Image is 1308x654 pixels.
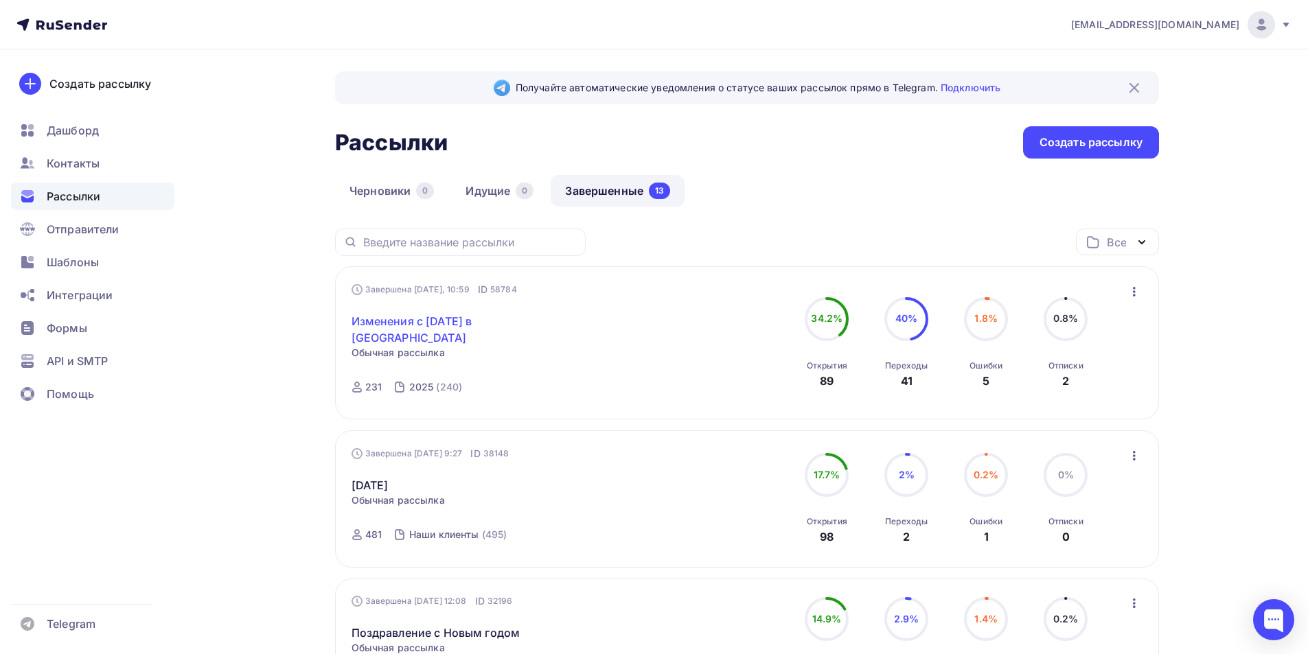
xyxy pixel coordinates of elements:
[408,524,508,546] a: Наши клиенты (495)
[408,376,463,398] a: 2025 (240)
[516,183,533,199] div: 0
[482,528,507,541] div: (495)
[1048,360,1083,371] div: Отписки
[47,254,99,270] span: Шаблоны
[901,373,913,389] div: 41
[11,183,174,210] a: Рассылки
[475,594,485,608] span: ID
[352,447,509,460] div: Завершена [DATE] 9:27
[894,613,919,624] span: 2.9%
[47,155,100,172] span: Контакты
[1040,135,1143,150] div: Создать рассылку
[812,613,842,624] span: 14.9%
[811,312,842,324] span: 34.2%
[478,283,487,296] span: ID
[983,373,989,389] div: 5
[409,528,479,541] div: Наши клиенты
[11,117,174,144] a: Дашборд
[47,188,100,205] span: Рассылки
[814,469,840,480] span: 17.7%
[903,528,910,545] div: 2
[11,248,174,276] a: Шаблоны
[941,82,1000,93] a: Подключить
[47,386,94,402] span: Помощь
[984,528,989,545] div: 1
[820,528,834,545] div: 98
[1107,234,1126,250] div: Все
[807,516,847,527] div: Открытия
[974,613,998,624] span: 1.4%
[365,528,382,541] div: 481
[1048,516,1083,527] div: Отписки
[335,175,448,207] a: Черновики0
[551,175,685,207] a: Завершенные13
[974,469,999,480] span: 0.2%
[352,624,520,641] a: Поздравление с Новым годом
[470,447,480,460] span: ID
[11,314,174,342] a: Формы
[47,122,99,139] span: Дашборд
[47,320,87,336] span: Формы
[483,447,509,460] span: 38148
[487,594,513,608] span: 32196
[1062,528,1070,545] div: 0
[494,80,510,96] img: Telegram
[352,594,513,608] div: Завершена [DATE] 12:08
[416,183,434,199] div: 0
[516,81,1000,95] span: Получайте автоматические уведомления о статусе ваших рассылок прямо в Telegram.
[1071,18,1239,32] span: [EMAIL_ADDRESS][DOMAIN_NAME]
[47,287,113,303] span: Интеграции
[490,283,517,296] span: 58784
[1058,469,1074,480] span: 0%
[363,235,577,250] input: Введите название рассылки
[352,283,517,296] div: Завершена [DATE], 10:59
[1076,229,1159,255] button: Все
[1071,11,1292,38] a: [EMAIL_ADDRESS][DOMAIN_NAME]
[899,469,915,480] span: 2%
[820,373,834,389] div: 89
[47,353,108,369] span: API и SMTP
[649,183,670,199] div: 13
[451,175,548,207] a: Идущие0
[885,516,928,527] div: Переходы
[352,313,587,346] a: Изменения с [DATE] в [GEOGRAPHIC_DATA]
[969,360,1002,371] div: Ошибки
[11,150,174,177] a: Контакты
[1053,312,1079,324] span: 0.8%
[1062,373,1069,389] div: 2
[352,346,445,360] span: Обычная рассылка
[352,477,389,493] a: [DATE]
[365,380,382,394] div: 231
[49,75,151,92] div: Создать рассылку
[47,221,119,237] span: Отправители
[807,360,847,371] div: Открытия
[974,312,998,324] span: 1.8%
[335,129,448,156] h2: Рассылки
[436,380,462,394] div: (240)
[352,493,445,507] span: Обычная рассылка
[895,312,917,324] span: 40%
[969,516,1002,527] div: Ошибки
[47,616,95,632] span: Telegram
[1053,613,1079,624] span: 0.2%
[409,380,434,394] div: 2025
[885,360,928,371] div: Переходы
[11,215,174,243] a: Отправители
